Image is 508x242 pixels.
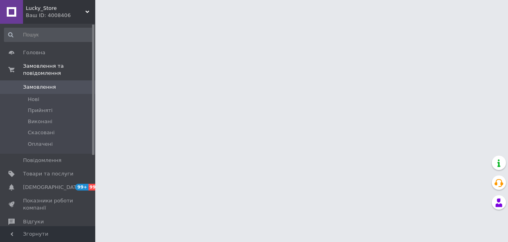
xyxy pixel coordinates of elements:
span: Товари та послуги [23,170,73,177]
span: Lucky_Store [26,5,85,12]
span: 99+ [89,184,102,191]
span: Відгуки [23,218,44,225]
span: Повідомлення [23,157,62,164]
span: Виконані [28,118,52,125]
span: Оплачені [28,141,53,148]
span: Замовлення [23,84,56,91]
span: Замовлення та повідомлення [23,63,95,77]
span: [DEMOGRAPHIC_DATA] [23,184,82,191]
div: Ваш ID: 4008406 [26,12,95,19]
span: Нові [28,96,39,103]
span: Скасовані [28,129,55,136]
span: 99+ [75,184,89,191]
span: Головна [23,49,45,56]
span: Показники роботи компанії [23,197,73,212]
input: Пошук [4,28,94,42]
span: Прийняті [28,107,52,114]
